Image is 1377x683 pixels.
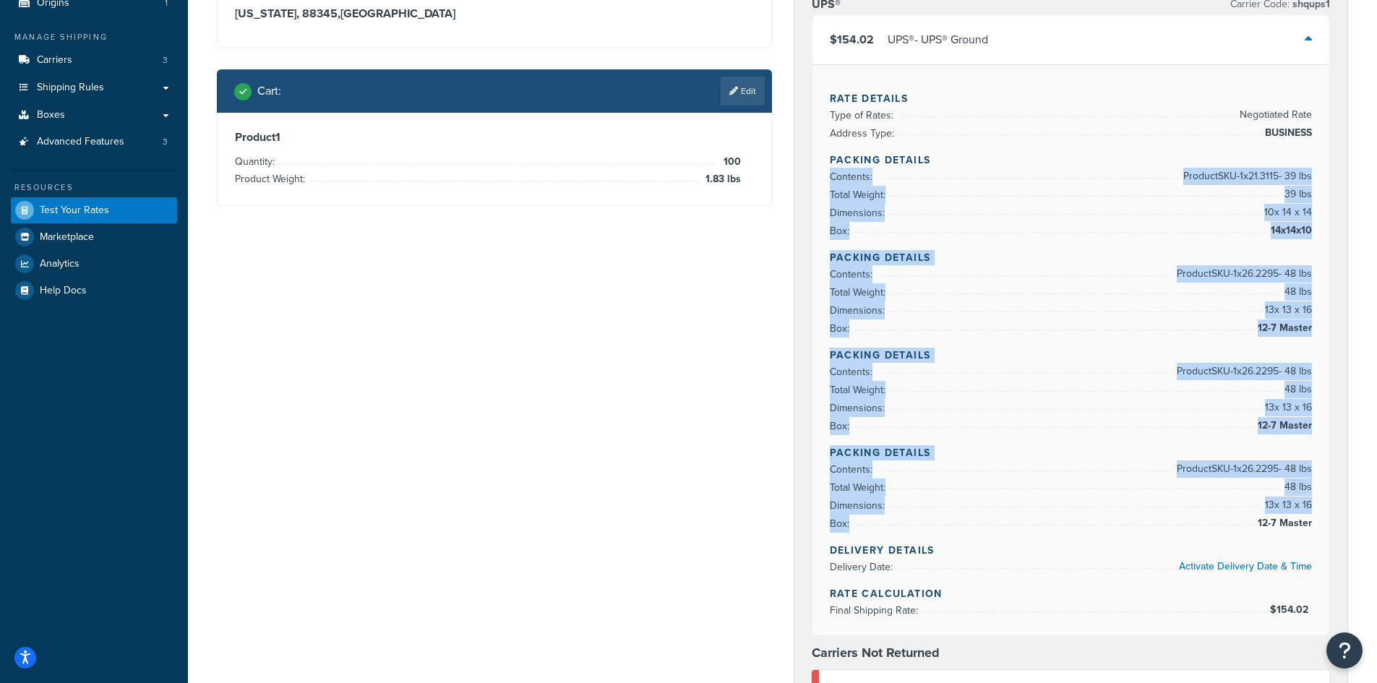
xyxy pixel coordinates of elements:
[37,136,124,148] span: Advanced Features
[830,108,897,123] span: Type of Rates:
[1179,559,1312,574] a: Activate Delivery Date & Time
[830,462,876,477] span: Contents:
[830,267,876,282] span: Contents:
[1281,381,1312,398] span: 48 lbs
[830,586,1313,601] h4: Rate Calculation
[11,129,177,155] li: Advanced Features
[1236,106,1312,124] span: Negotiated Rate
[830,321,853,336] span: Box:
[1261,124,1312,142] span: BUSINESS
[702,171,741,188] span: 1.83 lbs
[830,445,1313,460] h4: Packing Details
[1180,168,1312,185] span: Product SKU-1 x 21.3115 - 39 lbs
[1281,478,1312,496] span: 48 lbs
[37,82,104,94] span: Shipping Rules
[830,400,888,416] span: Dimensions:
[11,129,177,155] a: Advanced Features3
[163,54,168,66] span: 3
[11,197,177,223] a: Test Your Rates
[11,251,177,277] a: Analytics
[1254,417,1312,434] span: 12-7 Master
[11,74,177,101] a: Shipping Rules
[1254,319,1312,337] span: 12-7 Master
[1326,632,1363,669] button: Open Resource Center
[1281,283,1312,301] span: 48 lbs
[830,153,1313,168] h4: Packing Details
[40,258,80,270] span: Analytics
[11,102,177,129] a: Boxes
[11,224,177,250] a: Marketplace
[1261,204,1312,221] span: 10 x 14 x 14
[830,285,889,300] span: Total Weight:
[1254,515,1312,532] span: 12-7 Master
[830,187,889,202] span: Total Weight:
[830,205,888,220] span: Dimensions:
[40,231,94,244] span: Marketplace
[11,47,177,74] a: Carriers3
[888,30,988,50] div: UPS® - UPS® Ground
[40,285,87,297] span: Help Docs
[1173,460,1312,478] span: Product SKU-1 x 26.2295 - 48 lbs
[830,480,889,495] span: Total Weight:
[1173,363,1312,380] span: Product SKU-1 x 26.2295 - 48 lbs
[1267,222,1312,239] span: 14x14x10
[11,278,177,304] a: Help Docs
[830,543,1313,558] h4: Delivery Details
[830,31,874,48] span: $154.02
[830,364,876,379] span: Contents:
[11,31,177,43] div: Manage Shipping
[40,205,109,217] span: Test Your Rates
[1261,497,1312,514] span: 13 x 13 x 16
[830,382,889,398] span: Total Weight:
[830,169,876,184] span: Contents:
[163,136,168,148] span: 3
[830,91,1313,106] h4: Rate Details
[830,126,898,141] span: Address Type:
[235,154,278,169] span: Quantity:
[235,7,754,21] h3: [US_STATE], 88345 , [GEOGRAPHIC_DATA]
[830,223,853,239] span: Box:
[830,516,853,531] span: Box:
[830,303,888,318] span: Dimensions:
[812,643,940,662] strong: Carriers Not Returned
[1261,301,1312,319] span: 13 x 13 x 16
[11,181,177,194] div: Resources
[1270,602,1312,617] span: $154.02
[830,498,888,513] span: Dimensions:
[257,85,281,98] h2: Cart :
[235,130,754,145] h3: Product 1
[830,559,896,575] span: Delivery Date:
[235,171,309,186] span: Product Weight:
[11,47,177,74] li: Carriers
[830,250,1313,265] h4: Packing Details
[720,153,741,171] span: 100
[830,418,853,434] span: Box:
[37,109,65,121] span: Boxes
[37,54,72,66] span: Carriers
[721,77,765,106] a: Edit
[1281,186,1312,203] span: 39 lbs
[830,348,1313,363] h4: Packing Details
[830,603,922,618] span: Final Shipping Rate:
[1261,399,1312,416] span: 13 x 13 x 16
[1173,265,1312,283] span: Product SKU-1 x 26.2295 - 48 lbs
